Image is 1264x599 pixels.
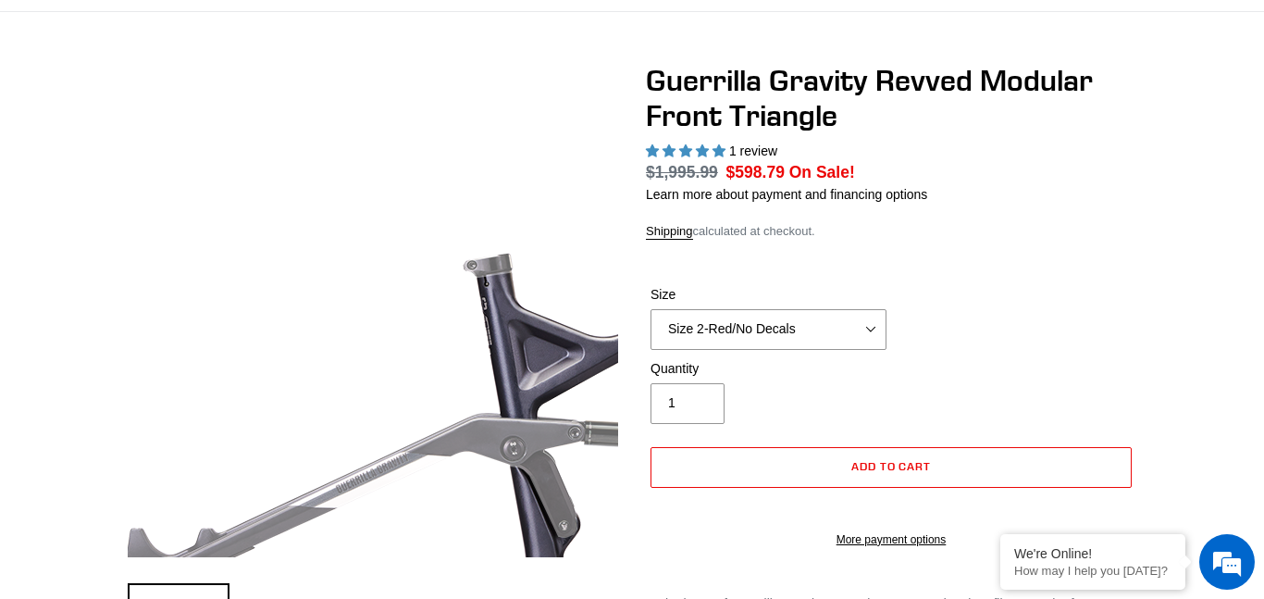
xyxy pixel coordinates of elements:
[726,163,785,181] span: $598.79
[651,359,886,379] label: Quantity
[789,160,855,184] span: On Sale!
[1014,546,1171,561] div: We're Online!
[646,222,1136,241] div: calculated at checkout.
[651,531,1132,548] a: More payment options
[1014,564,1171,578] p: How may I help you today?
[729,144,777,158] span: 1 review
[651,447,1132,488] button: Add to cart
[851,459,932,473] span: Add to cart
[646,163,718,181] s: $1,995.99
[651,285,886,305] label: Size
[646,187,927,202] a: Learn more about payment and financing options
[646,224,693,240] a: Shipping
[646,63,1136,134] h1: Guerrilla Gravity Revved Modular Front Triangle
[646,144,729,158] span: 5.00 stars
